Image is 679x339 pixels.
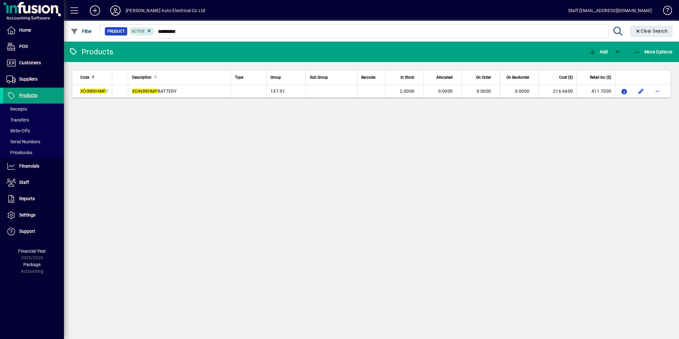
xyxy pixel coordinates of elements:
a: Customers [3,55,64,71]
a: POS [3,39,64,55]
span: Type [235,74,243,81]
span: Filter [71,29,92,34]
span: In Stock [401,74,414,81]
a: Suppliers [3,71,64,87]
span: / [80,89,108,94]
div: In Stock [389,74,420,81]
span: Barcode [361,74,375,81]
button: Filter [69,26,94,37]
button: Add [587,46,609,58]
span: Allocated [436,74,453,81]
div: Barcode [361,74,381,81]
span: Active [132,29,145,34]
button: Clear [630,26,673,37]
button: More Options [632,46,674,58]
span: Receipts [6,106,27,112]
div: Staff [EMAIL_ADDRESS][DOMAIN_NAME] [568,5,652,16]
span: Package [23,262,41,267]
td: 411.7000 [577,85,615,98]
a: Staff [3,175,64,191]
td: 216.6600 [538,85,577,98]
div: On Order [466,74,497,81]
span: Settings [19,212,35,217]
em: XDIN88HMF [132,89,158,94]
span: POS [19,44,28,49]
button: Add [85,5,105,16]
a: Pricebooks [3,147,64,158]
a: Home [3,22,64,38]
div: Description [132,74,227,81]
div: [PERSON_NAME] Auto Electrical Co Ltd [126,5,205,16]
span: 0.0000 [477,89,491,94]
div: Type [235,74,262,81]
span: 2.0000 [400,89,415,94]
button: Profile [105,5,126,16]
span: Customers [19,60,41,65]
span: Sub Group [310,74,328,81]
span: Transfers [6,117,29,122]
span: Write Offs [6,128,30,133]
a: Reports [3,191,64,207]
span: On Order [476,74,491,81]
a: Settings [3,207,64,223]
span: Cost ($) [559,74,573,81]
span: Description [132,74,152,81]
a: Knowledge Base [658,1,671,22]
span: Financials [19,163,39,169]
span: On Backorder [506,74,529,81]
div: Allocated [427,74,458,81]
span: Home [19,28,31,33]
a: Transfers [3,114,64,125]
span: Serial Numbers [6,139,40,144]
a: Write Offs [3,125,64,136]
span: Support [19,229,35,234]
span: More Options [634,49,673,54]
span: Financial Year [18,248,46,254]
em: XDIN88HMF [80,89,106,94]
div: Products [69,47,113,57]
div: Code [80,74,108,81]
span: 137.01 [270,89,285,94]
button: Edit [636,86,646,96]
span: Group [270,74,281,81]
button: More options [652,86,663,96]
span: Code [80,74,89,81]
span: 0.0000 [438,89,453,94]
span: Retail Inc ($) [590,74,611,81]
span: Reports [19,196,35,201]
span: 0.0000 [515,89,530,94]
span: Clear Search [635,28,668,34]
span: Suppliers [19,76,37,82]
span: BATTERY [132,89,177,94]
span: Staff [19,180,29,185]
a: Receipts [3,104,64,114]
a: Support [3,224,64,240]
a: Serial Numbers [3,136,64,147]
a: Financials [3,158,64,174]
span: Products [19,93,37,98]
div: Group [270,74,302,81]
span: Pricebooks [6,150,32,155]
div: Sub Group [310,74,353,81]
span: Product [107,28,125,35]
div: On Backorder [504,74,535,81]
mat-chip: Activation Status: Active [129,27,155,35]
span: Add [589,49,608,54]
